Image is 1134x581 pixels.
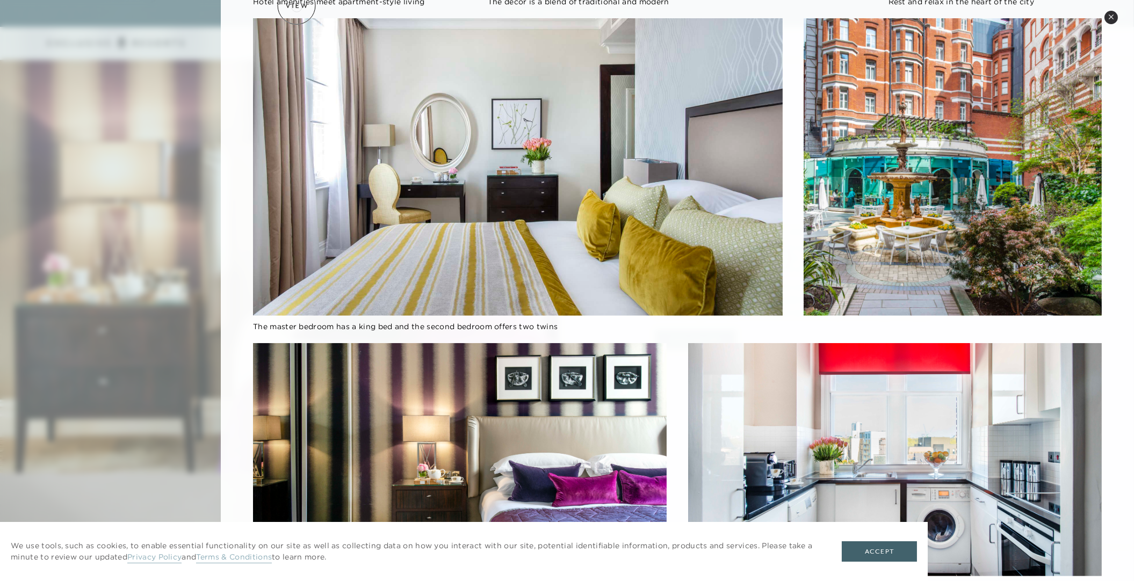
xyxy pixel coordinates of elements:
[127,552,182,563] a: Privacy Policy
[253,322,558,331] span: The master bedroom has a king bed and the second bedroom offers two twins
[196,552,272,563] a: Terms & Conditions
[842,541,917,562] button: Accept
[11,540,820,563] p: We use tools, such as cookies, to enable essential functionality on our site as well as collectin...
